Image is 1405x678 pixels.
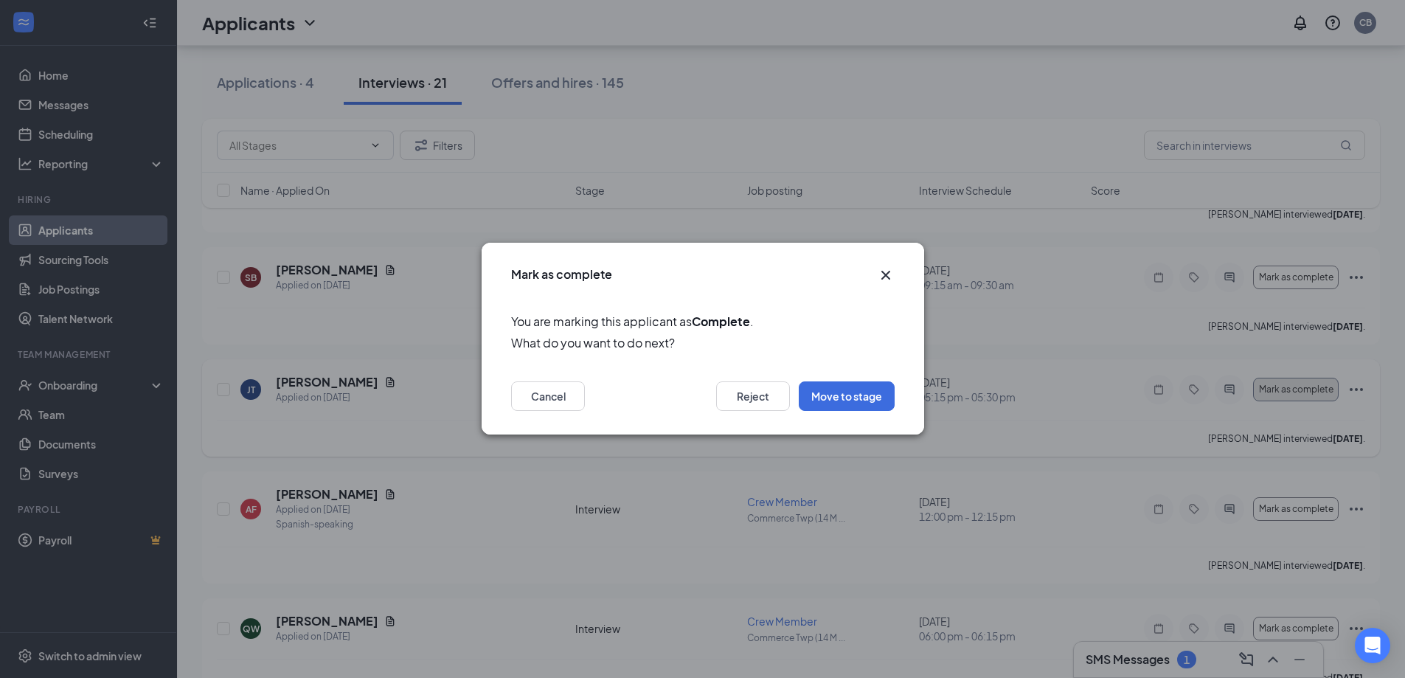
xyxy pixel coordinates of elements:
button: Move to stage [799,382,895,412]
button: Cancel [511,382,585,412]
span: You are marking this applicant as . [511,312,895,331]
svg: Cross [877,266,895,284]
button: Close [877,266,895,284]
button: Reject [716,382,790,412]
h3: Mark as complete [511,266,612,283]
div: Open Intercom Messenger [1355,628,1390,663]
span: What do you want to do next? [511,334,895,353]
b: Complete [692,314,750,329]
